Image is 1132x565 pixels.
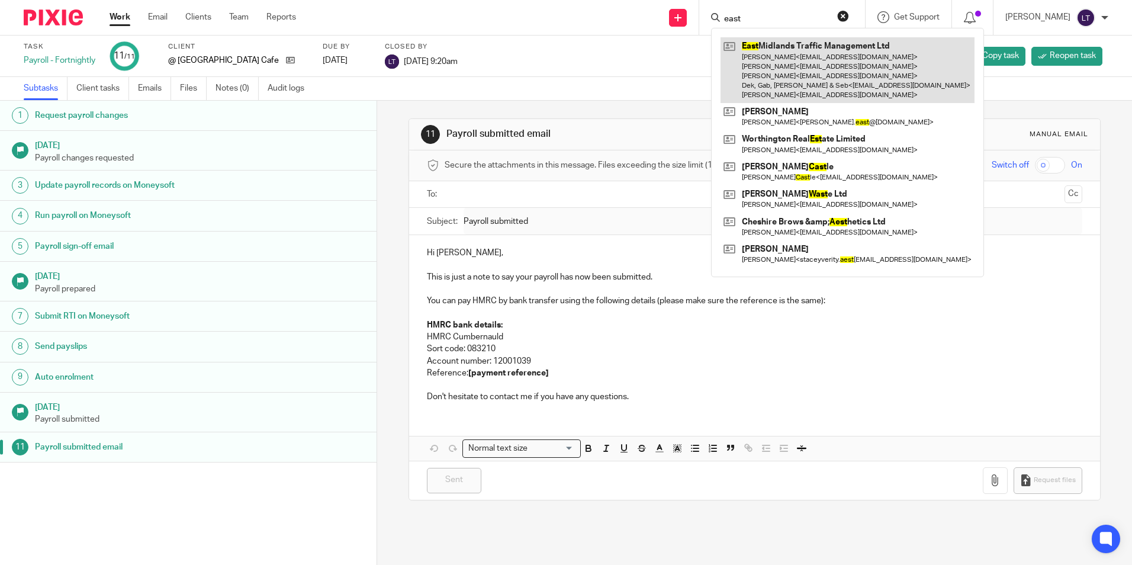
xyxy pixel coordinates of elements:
[124,53,135,60] small: /11
[12,208,28,224] div: 4
[427,331,1082,343] p: HMRC Cumbernauld
[427,188,440,200] label: To:
[404,57,458,65] span: [DATE] 9:20am
[35,237,255,255] h1: Payroll sign-off email
[837,10,849,22] button: Clear
[268,77,313,100] a: Audit logs
[323,42,370,52] label: Due by
[385,42,458,52] label: Closed by
[427,355,1082,367] p: Account number: 12001039
[427,343,1082,355] p: Sort code: 083210
[1071,159,1082,171] span: On
[427,271,1082,283] p: This is just a note to say your payroll has now been submitted.
[462,439,581,458] div: Search for option
[427,468,481,493] input: Sent
[185,11,211,23] a: Clients
[1065,185,1082,203] button: Cc
[24,54,95,66] div: Payroll - Fortnightly
[992,159,1029,171] span: Switch off
[427,321,503,329] strong: HMRC bank details:
[24,42,95,52] label: Task
[35,176,255,194] h1: Update payroll records on Moneysoft
[266,11,296,23] a: Reports
[12,177,28,194] div: 3
[168,54,280,66] p: @ [GEOGRAPHIC_DATA] Cafe Ltd
[35,399,365,413] h1: [DATE]
[35,413,365,425] p: Payroll submitted
[1014,467,1082,494] button: Request files
[35,307,255,325] h1: Submit RTI on Moneysoft
[894,13,940,21] span: Get Support
[12,439,28,455] div: 11
[12,238,28,255] div: 5
[465,442,530,455] span: Normal text size
[1076,8,1095,27] img: svg%3E
[35,283,365,295] p: Payroll prepared
[531,442,574,455] input: Search for option
[427,367,1082,379] p: Reference:
[1005,11,1070,23] p: [PERSON_NAME]
[24,9,83,25] img: Pixie
[12,107,28,124] div: 1
[1050,50,1096,62] span: Reopen task
[427,247,1082,259] p: Hi [PERSON_NAME],
[445,159,841,171] span: Secure the attachments in this message. Files exceeding the size limit (10MB) will be secured aut...
[35,268,365,282] h1: [DATE]
[110,11,130,23] a: Work
[427,216,458,227] label: Subject:
[35,338,255,355] h1: Send payslips
[35,152,365,164] p: Payroll changes requested
[168,42,308,52] label: Client
[35,368,255,386] h1: Auto enrolment
[114,49,135,63] div: 11
[138,77,171,100] a: Emails
[723,14,829,25] input: Search
[427,391,1082,403] p: Don't hesitate to contact me if you have any questions.
[76,77,129,100] a: Client tasks
[229,11,249,23] a: Team
[35,207,255,224] h1: Run payroll on Moneysoft
[148,11,168,23] a: Email
[421,125,440,144] div: 11
[1031,47,1102,66] a: Reopen task
[35,107,255,124] h1: Request payroll changes
[385,54,399,69] img: svg%3E
[964,47,1025,66] a: Copy task
[1030,130,1088,139] div: Manual email
[1034,476,1076,485] span: Request files
[323,54,370,66] div: [DATE]
[216,77,259,100] a: Notes (0)
[35,438,255,456] h1: Payroll submitted email
[35,137,365,152] h1: [DATE]
[12,308,28,325] div: 7
[12,369,28,386] div: 9
[446,128,780,140] h1: Payroll submitted email
[982,50,1019,62] span: Copy task
[468,369,549,377] strong: [payment reference]
[180,77,207,100] a: Files
[12,338,28,355] div: 8
[427,295,1082,307] p: You can pay HMRC by bank transfer using the following details (please make sure the reference is ...
[24,77,67,100] a: Subtasks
